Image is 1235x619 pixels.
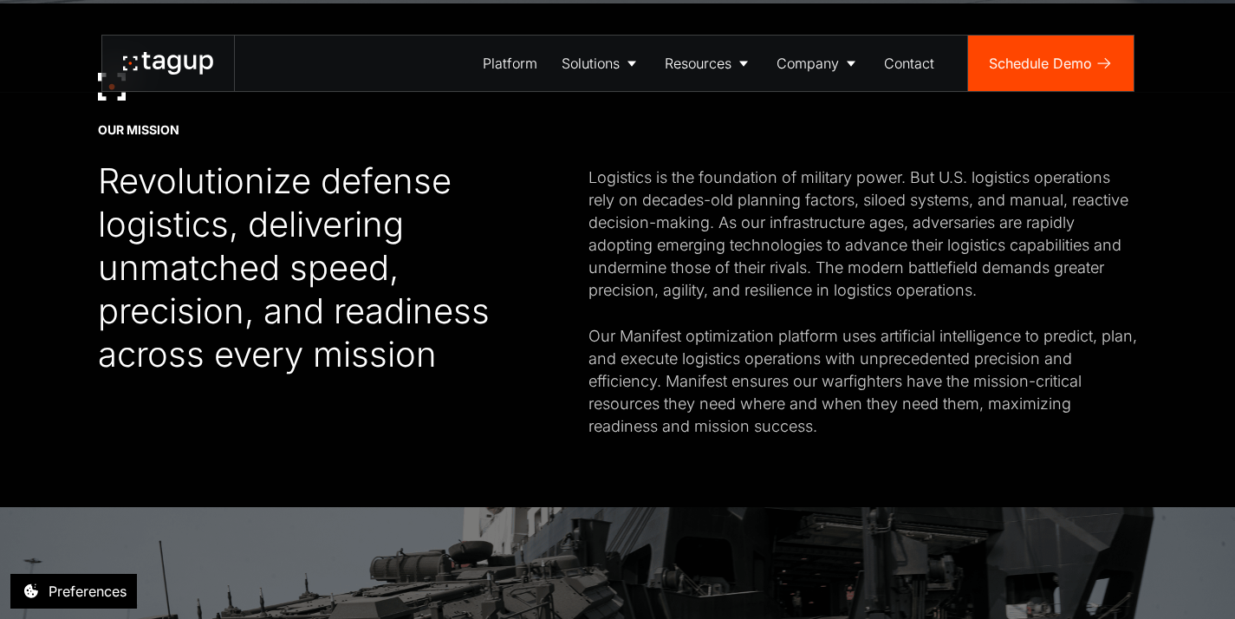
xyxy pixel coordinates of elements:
[665,53,731,74] div: Resources
[562,53,620,74] div: Solutions
[98,121,179,139] div: OUR MISSION
[549,36,653,91] a: Solutions
[471,36,549,91] a: Platform
[588,166,1138,438] div: Logistics is the foundation of military power. But U.S. logistics operations rely on decades-old ...
[968,36,1134,91] a: Schedule Demo
[98,160,519,376] div: Revolutionize defense logistics, delivering unmatched speed, precision, and readiness across ever...
[777,53,839,74] div: Company
[653,36,764,91] a: Resources
[872,36,946,91] a: Contact
[764,36,872,91] a: Company
[989,53,1092,74] div: Schedule Demo
[884,53,934,74] div: Contact
[483,53,537,74] div: Platform
[49,581,127,602] div: Preferences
